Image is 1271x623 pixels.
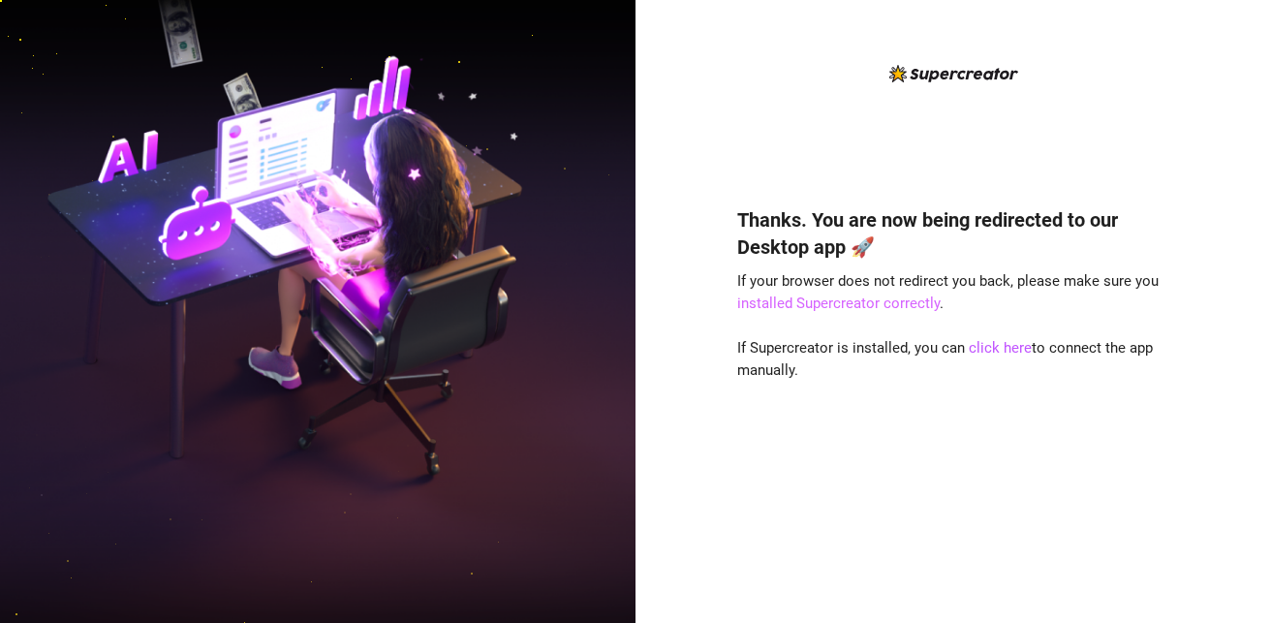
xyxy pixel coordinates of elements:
[737,295,940,312] a: installed Supercreator correctly
[969,339,1032,357] a: click here
[737,206,1169,261] h4: Thanks. You are now being redirected to our Desktop app 🚀
[889,65,1018,82] img: logo-BBDzfeDw.svg
[737,339,1153,380] span: If Supercreator is installed, you can to connect the app manually.
[737,272,1159,313] span: If your browser does not redirect you back, please make sure you .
